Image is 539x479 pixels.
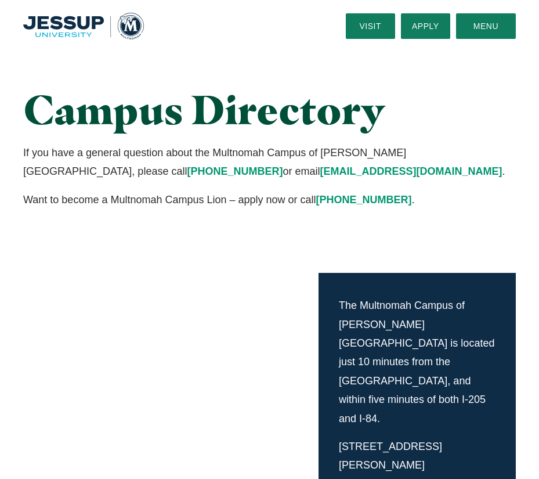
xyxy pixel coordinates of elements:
[316,194,412,206] a: [PHONE_NUMBER]
[23,143,516,181] p: If you have a general question about the Multnomah Campus of [PERSON_NAME][GEOGRAPHIC_DATA], plea...
[346,13,395,39] a: Visit
[23,13,144,39] img: Multnomah University Logo
[339,296,495,428] p: The Multnomah Campus of [PERSON_NAME][GEOGRAPHIC_DATA] is located just 10 minutes from the [GEOGR...
[23,87,516,132] h1: Campus Directory
[456,13,516,39] button: Menu
[23,13,144,39] a: Home
[187,165,283,177] a: [PHONE_NUMBER]
[23,190,516,209] p: Want to become a Multnomah Campus Lion – apply now or call .
[320,165,502,177] a: [EMAIL_ADDRESS][DOMAIN_NAME]
[401,13,450,39] a: Apply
